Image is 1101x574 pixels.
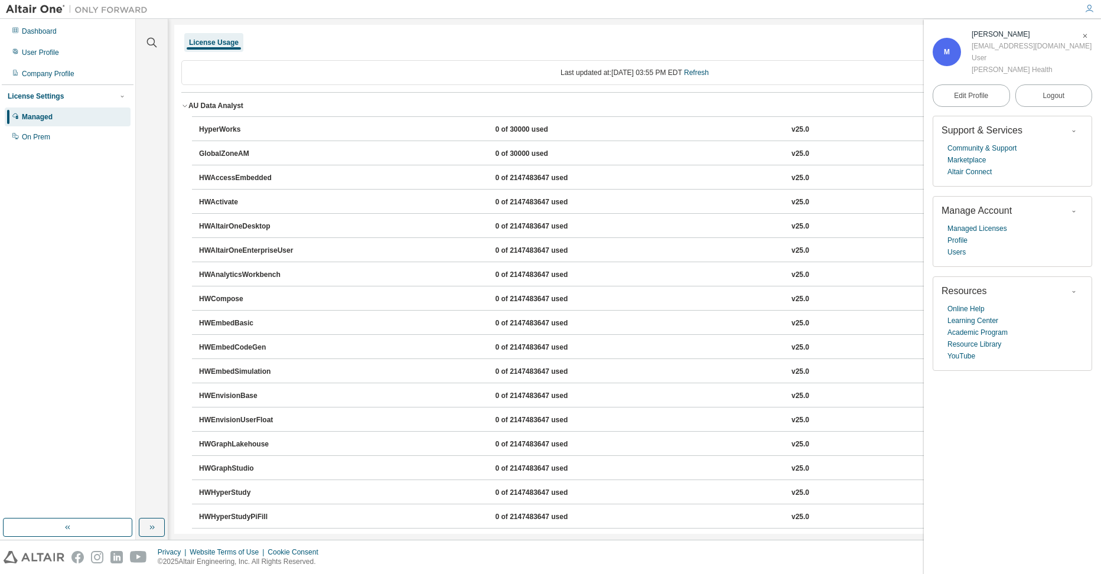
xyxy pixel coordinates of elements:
[199,407,1077,433] button: HWEnvisionUserFloat0 of 2147483647 usedv25.0Expire date:[DATE]
[947,338,1001,350] a: Resource Library
[22,69,74,79] div: Company Profile
[495,488,601,498] div: 0 of 2147483647 used
[791,149,809,159] div: v25.0
[495,197,601,208] div: 0 of 2147483647 used
[199,480,1077,506] button: HWHyperStudy0 of 2147483647 usedv25.0Expire date:[DATE]
[947,246,966,258] a: Users
[8,92,64,101] div: License Settings
[188,101,243,110] div: AU Data Analyst
[199,149,305,159] div: GlobalZoneAM
[158,557,325,567] p: © 2025 Altair Engineering, Inc. All Rights Reserved.
[130,551,147,563] img: youtube.svg
[791,318,809,329] div: v25.0
[947,315,998,327] a: Learning Center
[495,343,601,353] div: 0 of 2147483647 used
[199,197,305,208] div: HWActivate
[199,214,1077,240] button: HWAltairOneDesktop0 of 2147483647 usedv25.0Expire date:[DATE]
[684,69,709,77] a: Refresh
[947,154,986,166] a: Marketplace
[199,318,305,329] div: HWEmbedBasic
[942,125,1022,135] span: Support & Services
[1015,84,1093,107] button: Logout
[181,93,1088,119] button: AU Data AnalystLicense ID: 131181
[199,270,305,281] div: HWAnalyticsWorkbench
[199,246,305,256] div: HWAltairOneEnterpriseUser
[199,190,1077,216] button: HWActivate0 of 2147483647 usedv25.0Expire date:[DATE]
[6,4,154,15] img: Altair One
[199,456,1077,482] button: HWGraphStudio0 of 2147483647 usedv25.0Expire date:[DATE]
[972,52,1092,64] div: User
[199,391,305,402] div: HWEnvisionBase
[791,367,809,377] div: v25.0
[199,221,305,232] div: HWAltairOneDesktop
[495,318,601,329] div: 0 of 2147483647 used
[22,27,57,36] div: Dashboard
[791,512,809,523] div: v25.0
[791,343,809,353] div: v25.0
[495,294,601,305] div: 0 of 2147483647 used
[199,165,1077,191] button: HWAccessEmbedded0 of 2147483647 usedv25.0Expire date:[DATE]
[495,221,601,232] div: 0 of 2147483647 used
[199,311,1077,337] button: HWEmbedBasic0 of 2147483647 usedv25.0Expire date:[DATE]
[495,149,601,159] div: 0 of 30000 used
[944,48,950,56] span: M
[791,488,809,498] div: v25.0
[933,84,1010,107] a: Edit Profile
[199,141,1077,167] button: GlobalZoneAM0 of 30000 usedv25.0Expire date:[DATE]
[199,529,1077,555] button: HWHyperStudyPiFit0 of 2147483647 usedv25.0Expire date:[DATE]
[791,125,809,135] div: v25.0
[199,415,305,426] div: HWEnvisionUserFloat
[181,60,1088,85] div: Last updated at: [DATE] 03:55 PM EDT
[495,512,601,523] div: 0 of 2147483647 used
[947,350,975,362] a: YouTube
[947,303,985,315] a: Online Help
[791,197,809,208] div: v25.0
[942,206,1012,216] span: Manage Account
[791,391,809,402] div: v25.0
[199,238,1077,264] button: HWAltairOneEnterpriseUser0 of 2147483647 usedv25.0Expire date:[DATE]
[199,294,305,305] div: HWCompose
[22,48,59,57] div: User Profile
[268,547,325,557] div: Cookie Consent
[91,551,103,563] img: instagram.svg
[791,464,809,474] div: v25.0
[158,547,190,557] div: Privacy
[22,112,53,122] div: Managed
[4,551,64,563] img: altair_logo.svg
[71,551,84,563] img: facebook.svg
[495,270,601,281] div: 0 of 2147483647 used
[791,294,809,305] div: v25.0
[199,262,1077,288] button: HWAnalyticsWorkbench0 of 2147483647 usedv25.0Expire date:[DATE]
[199,504,1077,530] button: HWHyperStudyPiFill0 of 2147483647 usedv25.0Expire date:[DATE]
[947,142,1017,154] a: Community & Support
[1043,90,1064,102] span: Logout
[495,246,601,256] div: 0 of 2147483647 used
[942,286,986,296] span: Resources
[199,367,305,377] div: HWEmbedSimulation
[954,91,988,100] span: Edit Profile
[947,234,968,246] a: Profile
[495,173,601,184] div: 0 of 2147483647 used
[199,464,305,474] div: HWGraphStudio
[791,221,809,232] div: v25.0
[199,125,305,135] div: HyperWorks
[972,40,1092,52] div: [EMAIL_ADDRESS][DOMAIN_NAME]
[972,28,1092,40] div: Maxwell Gardner
[947,327,1008,338] a: Academic Program
[791,246,809,256] div: v25.0
[199,286,1077,312] button: HWCompose0 of 2147483647 usedv25.0Expire date:[DATE]
[495,464,601,474] div: 0 of 2147483647 used
[791,173,809,184] div: v25.0
[791,270,809,281] div: v25.0
[199,335,1077,361] button: HWEmbedCodeGen0 of 2147483647 usedv25.0Expire date:[DATE]
[495,391,601,402] div: 0 of 2147483647 used
[947,166,992,178] a: Altair Connect
[199,439,305,450] div: HWGraphLakehouse
[495,439,601,450] div: 0 of 2147483647 used
[22,132,50,142] div: On Prem
[199,117,1077,143] button: HyperWorks0 of 30000 usedv25.0Expire date:[DATE]
[199,343,305,353] div: HWEmbedCodeGen
[199,383,1077,409] button: HWEnvisionBase0 of 2147483647 usedv25.0Expire date:[DATE]
[972,64,1092,76] div: [PERSON_NAME] Health
[189,38,239,47] div: License Usage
